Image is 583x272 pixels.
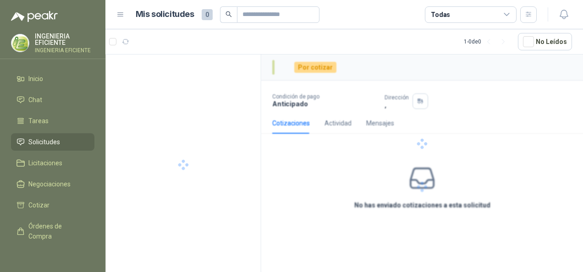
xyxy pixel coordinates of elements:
[518,33,572,50] button: No Leídos
[28,137,60,147] span: Solicitudes
[28,221,86,241] span: Órdenes de Compra
[202,9,213,20] span: 0
[35,48,94,53] p: INGENIERIA EFICIENTE
[28,179,71,189] span: Negociaciones
[35,33,94,46] p: INGENIERIA EFICIENTE
[11,196,94,214] a: Cotizar
[464,34,511,49] div: 1 - 0 de 0
[11,249,94,266] a: Remisiones
[431,10,450,20] div: Todas
[11,91,94,109] a: Chat
[28,200,49,210] span: Cotizar
[11,70,94,87] a: Inicio
[225,11,232,17] span: search
[11,34,29,52] img: Company Logo
[11,112,94,130] a: Tareas
[28,74,43,84] span: Inicio
[11,175,94,193] a: Negociaciones
[11,218,94,245] a: Órdenes de Compra
[28,95,42,105] span: Chat
[28,116,49,126] span: Tareas
[136,8,194,21] h1: Mis solicitudes
[11,133,94,151] a: Solicitudes
[28,158,62,168] span: Licitaciones
[11,11,58,22] img: Logo peakr
[11,154,94,172] a: Licitaciones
